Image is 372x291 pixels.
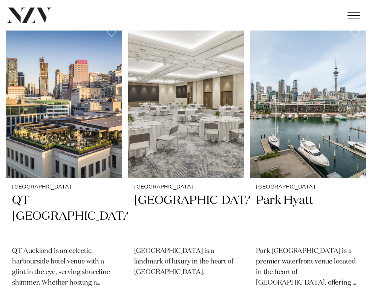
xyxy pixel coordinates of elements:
small: [GEOGRAPHIC_DATA] [134,184,238,190]
p: [GEOGRAPHIC_DATA] is a landmark of luxury in the heart of [GEOGRAPHIC_DATA]. [134,246,238,278]
p: QT Auckland is an eclectic, harbourside hotel venue with a glint in the eye, serving shoreline sh... [12,246,116,288]
p: Park [GEOGRAPHIC_DATA] is a premier waterfront venue located in the heart of [GEOGRAPHIC_DATA], o... [256,246,360,288]
small: [GEOGRAPHIC_DATA] [256,184,360,190]
img: nzv-logo.png [6,8,52,23]
h2: [GEOGRAPHIC_DATA] [134,193,238,240]
h2: Park Hyatt [256,193,360,240]
small: [GEOGRAPHIC_DATA] [12,184,116,190]
h2: QT [GEOGRAPHIC_DATA] [12,193,116,240]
